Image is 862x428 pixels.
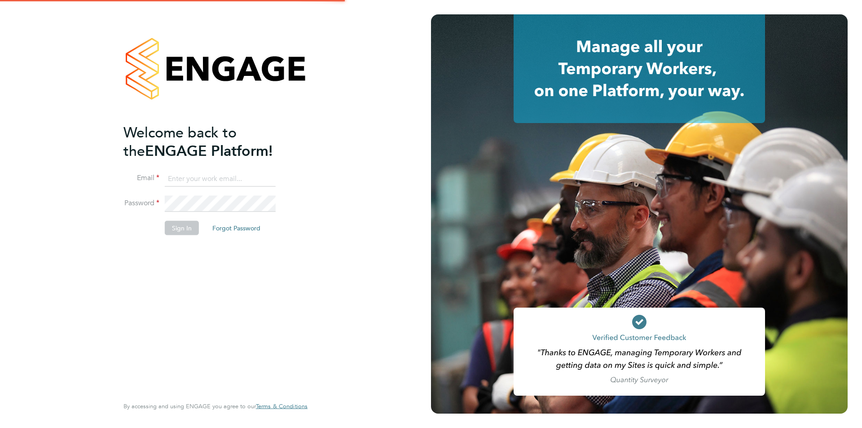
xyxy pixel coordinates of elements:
label: Password [123,199,159,208]
a: Terms & Conditions [256,403,308,410]
span: By accessing and using ENGAGE you agree to our [123,402,308,410]
label: Email [123,173,159,183]
span: Welcome back to the [123,124,237,159]
button: Sign In [165,221,199,235]
h2: ENGAGE Platform! [123,123,299,160]
button: Forgot Password [205,221,268,235]
input: Enter your work email... [165,171,276,187]
span: Terms & Conditions [256,402,308,410]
